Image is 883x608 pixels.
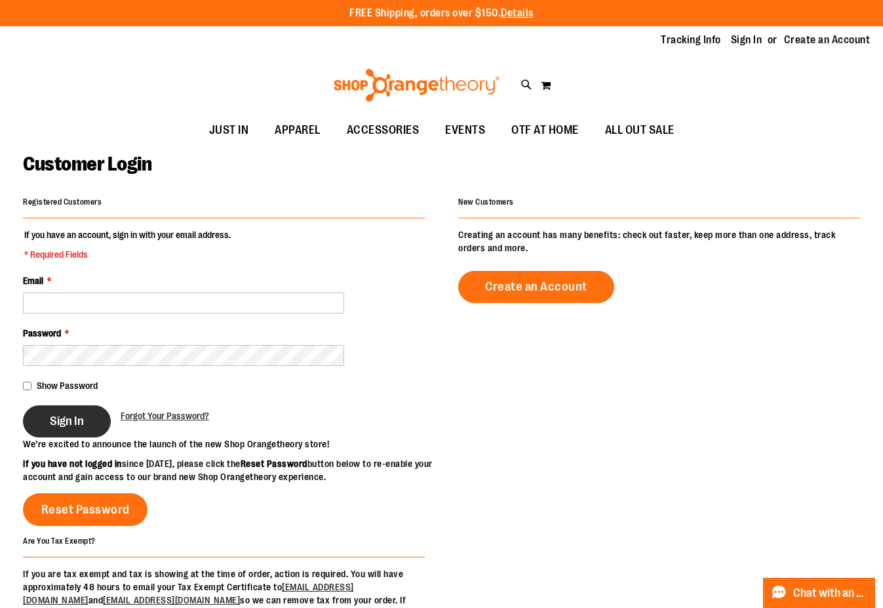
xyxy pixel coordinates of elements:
[103,595,240,605] a: [EMAIL_ADDRESS][DOMAIN_NAME]
[501,7,534,19] a: Details
[23,437,442,451] p: We’re excited to announce the launch of the new Shop Orangetheory store!
[347,115,420,145] span: ACCESSORIES
[332,69,501,102] img: Shop Orangetheory
[241,458,307,469] strong: Reset Password
[511,115,579,145] span: OTF AT HOME
[41,502,130,517] span: Reset Password
[23,153,151,175] span: Customer Login
[23,536,96,545] strong: Are You Tax Exempt?
[661,33,721,47] a: Tracking Info
[23,275,43,286] span: Email
[458,228,860,254] p: Creating an account has many benefits: check out faster, keep more than one address, track orders...
[349,6,534,21] p: FREE Shipping, orders over $150.
[605,115,675,145] span: ALL OUT SALE
[485,279,587,294] span: Create an Account
[209,115,249,145] span: JUST IN
[458,271,614,303] a: Create an Account
[24,248,231,261] span: * Required Fields
[121,411,209,421] span: Forgot Your Password?
[793,587,867,599] span: Chat with an Expert
[731,33,762,47] a: Sign In
[23,197,102,207] strong: Registered Customers
[445,115,485,145] span: EVENTS
[50,414,84,428] span: Sign In
[23,405,111,437] button: Sign In
[23,328,61,338] span: Password
[763,578,876,608] button: Chat with an Expert
[23,493,147,526] a: Reset Password
[121,409,209,422] a: Forgot Your Password?
[275,115,321,145] span: APPAREL
[458,197,514,207] strong: New Customers
[23,458,122,469] strong: If you have not logged in
[784,33,871,47] a: Create an Account
[23,457,442,483] p: since [DATE], please click the button below to re-enable your account and gain access to our bran...
[37,380,98,391] span: Show Password
[23,228,232,261] legend: If you have an account, sign in with your email address.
